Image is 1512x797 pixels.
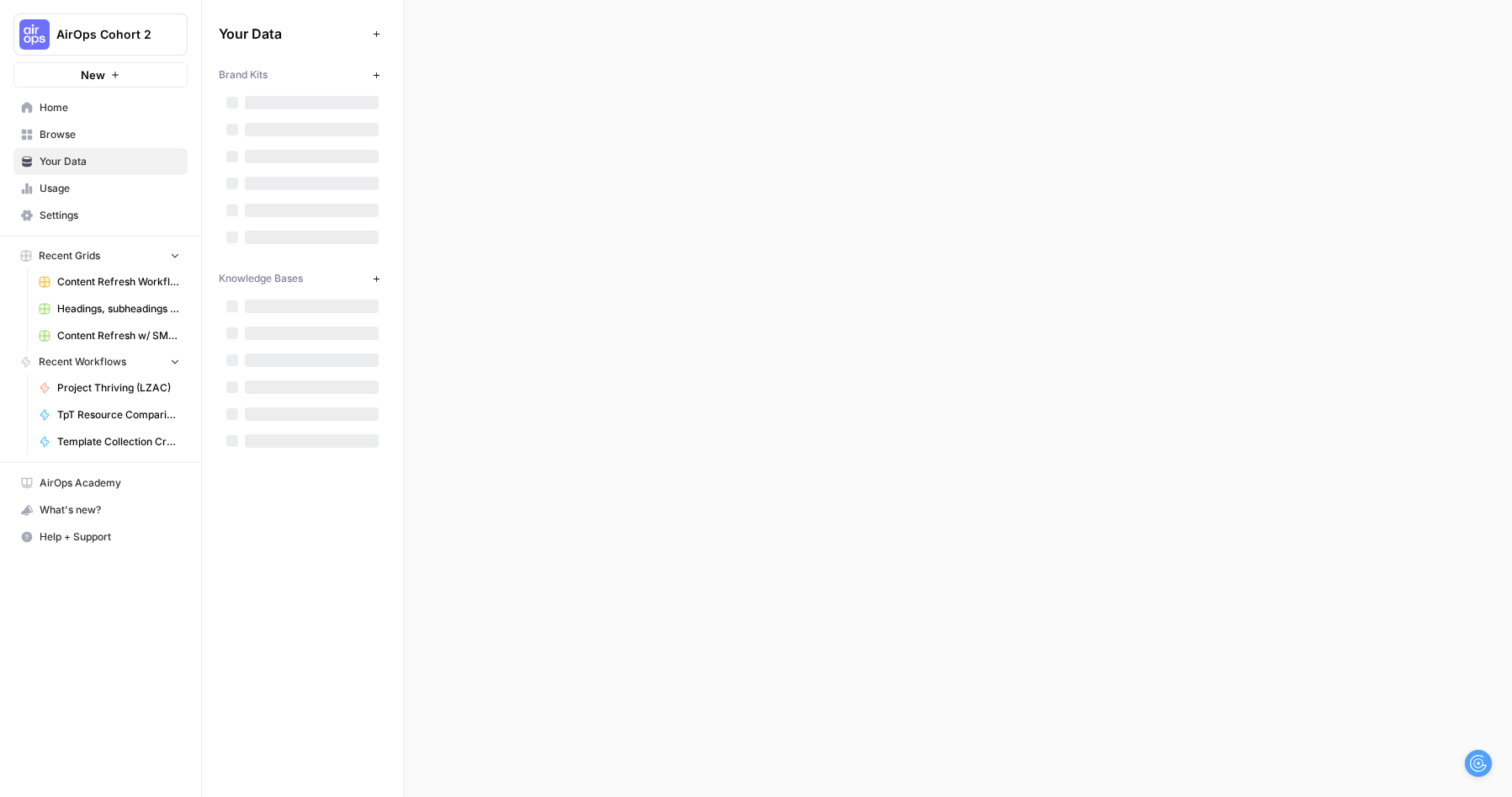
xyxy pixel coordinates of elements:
[13,13,188,56] button: Workspace: AirOps Cohort 2
[13,202,188,229] a: Settings
[13,349,188,375] button: Recent Workflows
[31,428,188,455] a: Template Collection Creation - [PERSON_NAME]
[57,274,180,290] span: Content Refresh Workflow
[81,66,105,83] span: New
[14,497,187,523] div: What's new?
[31,268,188,295] a: Content Refresh Workflow
[57,407,180,422] span: TpT Resource Comparison
[39,248,100,263] span: Recent Grids
[40,476,180,491] span: AirOps Academy
[31,375,188,401] a: Project Thriving (LZAC)
[13,94,188,121] a: Home
[31,401,188,428] a: TpT Resource Comparison
[40,208,180,223] span: Settings
[219,67,268,82] span: Brand Kits
[13,148,188,175] a: Your Data
[40,127,180,142] span: Browse
[56,26,158,43] span: AirOps Cohort 2
[31,322,188,349] a: Content Refresh w/ SME input - [PERSON_NAME]
[13,175,188,202] a: Usage
[57,328,180,343] span: Content Refresh w/ SME input - [PERSON_NAME]
[40,154,180,169] span: Your Data
[40,181,180,196] span: Usage
[13,243,188,268] button: Recent Grids
[40,529,180,545] span: Help + Support
[39,354,126,369] span: Recent Workflows
[219,24,366,44] span: Your Data
[13,121,188,148] a: Browse
[57,434,180,449] span: Template Collection Creation - [PERSON_NAME]
[219,271,303,286] span: Knowledge Bases
[31,295,188,322] a: Headings, subheadings & related KWs - [PERSON_NAME]
[19,19,50,50] img: AirOps Cohort 2 Logo
[13,470,188,497] a: AirOps Academy
[13,62,188,88] button: New
[13,523,188,550] button: Help + Support
[40,100,180,115] span: Home
[13,497,188,523] button: What's new?
[57,380,180,396] span: Project Thriving (LZAC)
[57,301,180,316] span: Headings, subheadings & related KWs - [PERSON_NAME]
